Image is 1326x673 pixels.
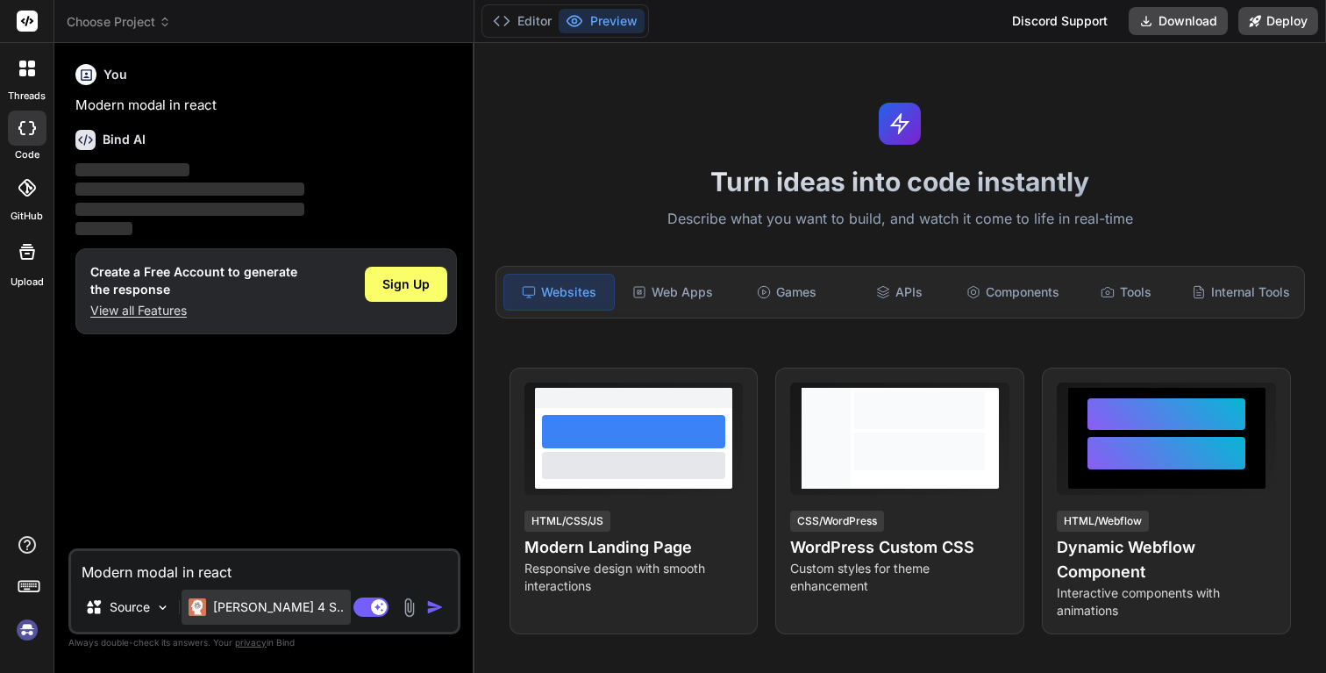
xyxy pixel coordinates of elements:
div: Websites [503,274,615,311]
span: ‌ [75,163,189,176]
label: code [15,147,39,162]
div: Components [959,274,1068,311]
div: Web Apps [618,274,728,311]
img: icon [426,598,444,616]
p: Interactive components with animations [1057,584,1276,619]
span: Sign Up [382,276,430,293]
img: Pick Models [155,600,170,615]
div: Internal Tools [1185,274,1297,311]
p: Source [110,598,150,616]
p: Always double-check its answers. Your in Bind [68,634,460,651]
div: HTML/Webflow [1057,511,1149,532]
div: CSS/WordPress [790,511,884,532]
h4: Dynamic Webflow Component [1057,535,1276,584]
h6: You [103,66,127,83]
h6: Bind AI [103,131,146,148]
h1: Create a Free Account to generate the response [90,263,297,298]
span: privacy [235,637,267,648]
img: signin [12,615,42,645]
div: HTML/CSS/JS [524,511,610,532]
label: Upload [11,275,44,290]
p: Responsive design with smooth interactions [524,560,744,595]
span: ‌ [75,222,132,235]
span: Choose Project [67,13,171,31]
p: [PERSON_NAME] 4 S.. [213,598,344,616]
label: threads [8,89,46,104]
label: GitHub [11,209,43,224]
h1: Turn ideas into code instantly [485,166,1316,197]
img: attachment [399,598,419,618]
p: Describe what you want to build, and watch it come to life in real-time [485,208,1316,231]
h4: Modern Landing Page [524,535,744,560]
div: APIs [845,274,954,311]
p: Modern modal in react [75,96,457,116]
p: View all Features [90,302,297,319]
button: Deploy [1238,7,1318,35]
div: Games [731,274,841,311]
button: Download [1129,7,1228,35]
img: Claude 4 Sonnet [189,598,206,616]
div: Tools [1072,274,1181,311]
div: Discord Support [1002,7,1118,35]
button: Preview [559,9,645,33]
span: ‌ [75,183,304,196]
p: Custom styles for theme enhancement [790,560,1009,595]
button: Editor [486,9,559,33]
h4: WordPress Custom CSS [790,535,1009,560]
span: ‌ [75,203,304,216]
